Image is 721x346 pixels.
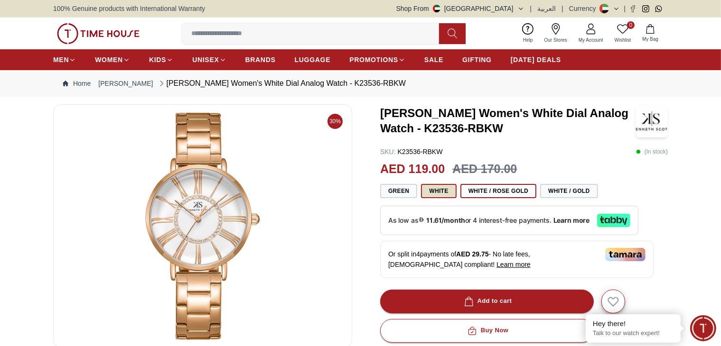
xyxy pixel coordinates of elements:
span: | [624,4,626,13]
span: [DATE] DEALS [511,55,561,64]
span: My Account [575,36,607,44]
a: GIFTING [462,51,492,68]
span: Help [519,36,537,44]
a: LUGGAGE [295,51,331,68]
button: العربية [537,4,556,13]
a: WOMEN [95,51,130,68]
a: BRANDS [245,51,276,68]
div: Hey there! [593,319,674,328]
h2: AED 119.00 [380,160,445,178]
div: [PERSON_NAME] Women's White Dial Analog Watch - K23536-RBKW [157,78,406,89]
a: KIDS [149,51,173,68]
button: Green [380,184,417,198]
h3: AED 170.00 [452,160,517,178]
p: ( In stock ) [636,147,668,156]
button: Buy Now [380,319,594,343]
div: Currency [569,4,600,13]
a: Help [517,21,539,46]
span: Wishlist [611,36,635,44]
span: UNISEX [192,55,219,64]
a: Facebook [629,5,637,12]
a: [PERSON_NAME] [98,79,153,88]
span: MEN [53,55,69,64]
div: Or split in 4 payments of - No late fees, [DEMOGRAPHIC_DATA] compliant! [380,241,654,278]
span: SKU : [380,148,396,155]
button: White [421,184,456,198]
button: White / Rose Gold [460,184,537,198]
div: Chat Widget [690,315,716,341]
img: Kenneth Scott Women's White Dial Analog Watch - K23536-RBKW [636,104,668,137]
a: UNISEX [192,51,226,68]
span: BRANDS [245,55,276,64]
div: Buy Now [466,325,508,336]
img: Kenneth Scott Women's Green Dial Analog Watch - K23536-GBGG [61,112,344,340]
span: WOMEN [95,55,123,64]
nav: Breadcrumb [53,70,668,97]
span: | [530,4,532,13]
span: 30% [328,114,343,129]
span: 0 [627,21,635,29]
a: Instagram [642,5,649,12]
div: Add to cart [462,296,512,307]
a: PROMOTIONS [349,51,405,68]
span: Learn more [496,261,531,268]
span: GIFTING [462,55,492,64]
p: K23536-RBKW [380,147,443,156]
p: Talk to our watch expert! [593,329,674,337]
h3: [PERSON_NAME] Women's White Dial Analog Watch - K23536-RBKW [380,106,636,136]
button: My Bag [637,22,664,45]
span: 100% Genuine products with International Warranty [53,4,205,13]
span: KIDS [149,55,166,64]
a: [DATE] DEALS [511,51,561,68]
span: SALE [424,55,443,64]
button: White / Gold [540,184,598,198]
button: Shop From[GEOGRAPHIC_DATA] [396,4,524,13]
span: LUGGAGE [295,55,331,64]
a: MEN [53,51,76,68]
img: Tamara [605,248,646,261]
span: My Bag [638,36,662,43]
img: United Arab Emirates [433,5,440,12]
span: AED 29.75 [456,250,488,258]
a: Whatsapp [655,5,662,12]
a: Our Stores [539,21,573,46]
span: Our Stores [541,36,571,44]
span: | [562,4,563,13]
img: ... [57,23,140,44]
button: Add to cart [380,290,594,313]
a: Home [63,79,91,88]
a: 0Wishlist [609,21,637,46]
span: PROMOTIONS [349,55,398,64]
a: SALE [424,51,443,68]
